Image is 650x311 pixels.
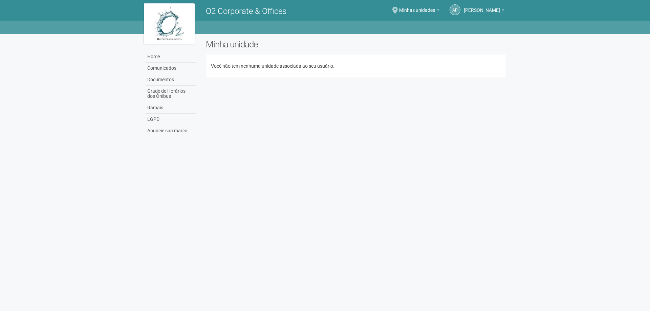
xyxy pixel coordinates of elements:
[450,4,460,15] a: AP
[146,125,196,136] a: Anuncie sua marca
[146,63,196,74] a: Comunicados
[146,86,196,102] a: Grade de Horários dos Ônibus
[146,74,196,86] a: Documentos
[399,8,439,14] a: Minhas unidades
[206,39,506,49] h2: Minha unidade
[399,1,435,13] span: Minhas unidades
[206,6,286,16] span: O2 Corporate & Offices
[144,3,195,44] img: logo.jpg
[464,1,500,13] span: Ana Paula
[146,102,196,114] a: Ramais
[464,8,504,14] a: [PERSON_NAME]
[146,114,196,125] a: LGPD
[146,51,196,63] a: Home
[211,63,501,69] p: Você não tem nenhuma unidade associada ao seu usuário.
